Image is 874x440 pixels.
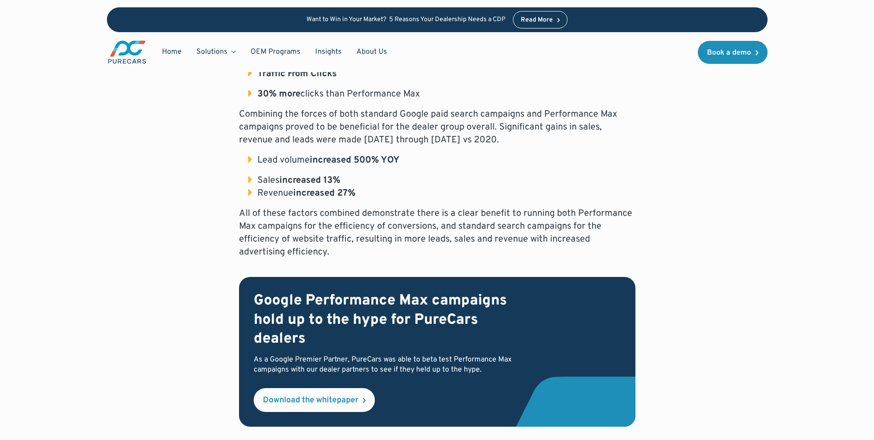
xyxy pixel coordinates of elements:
li: Sales [248,174,635,187]
a: main [107,39,147,65]
strong: increased 27% [293,187,356,199]
li: Lead volume [248,154,635,167]
p: As a Google Premier Partner, PureCars was able to beta test Performance Max campaigns with our de... [254,355,533,375]
p: Want to Win in Your Market? 5 Reasons Your Dealership Needs a CDP [306,16,506,24]
a: OEM Programs [243,43,308,61]
li: Revenue [248,187,635,200]
a: Book a demo [698,41,768,64]
a: About Us [349,43,395,61]
div: Book a demo [707,49,751,56]
strong: 30% more [257,88,301,100]
li: clicks than Performance Max [248,88,635,101]
p: Combining the forces of both standard Google paid search campaigns and Performance Max campaigns ... [239,108,635,147]
div: Solutions [196,47,228,57]
a: Download the whitepaper [254,388,375,412]
div: Download the whitepaper [263,396,358,405]
a: Home [155,43,189,61]
h2: Google Performance Max campaigns hold up to the hype for PureCars dealers [254,292,533,349]
img: purecars logo [107,39,147,65]
p: All of these factors combined demonstrate there is a clear benefit to running both Performance Ma... [239,207,635,259]
strong: Traffic From Clicks [257,68,337,80]
a: Read More [513,11,568,28]
strong: increased 500% YOY [310,154,400,166]
strong: increased 13% [279,175,340,186]
div: Solutions [189,43,243,61]
a: Insights [308,43,349,61]
div: Read More [521,17,553,23]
